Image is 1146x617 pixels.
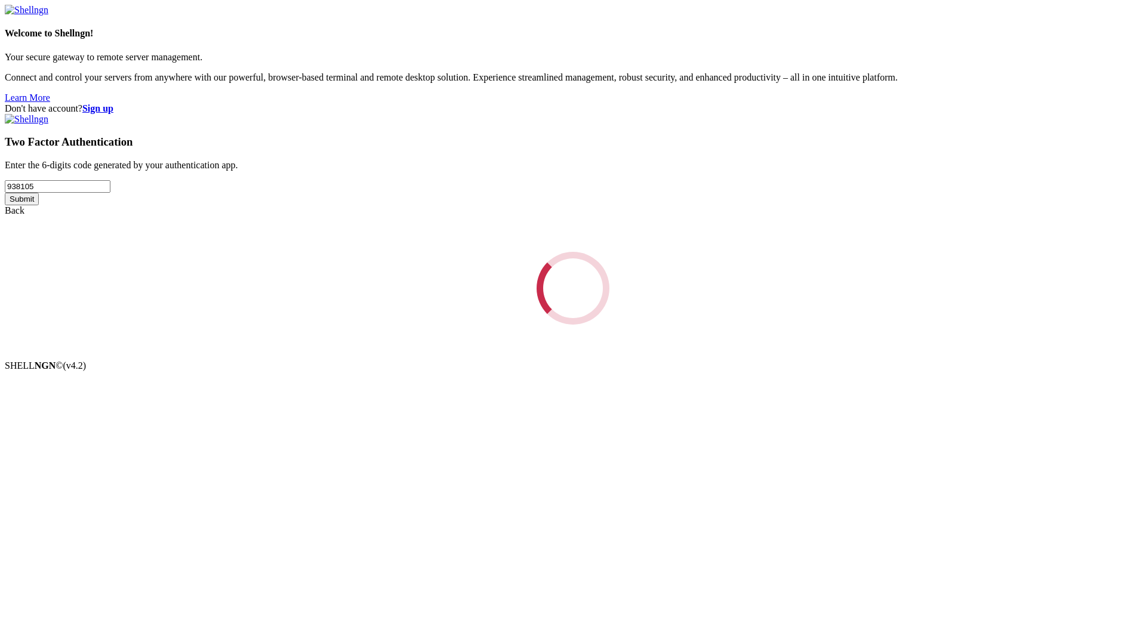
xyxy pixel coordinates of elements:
div: Don't have account? [5,103,1141,114]
a: Back [5,205,24,215]
a: Learn More [5,92,50,103]
span: 4.2.0 [63,360,87,371]
input: Submit [5,193,39,205]
img: Shellngn [5,5,48,16]
span: SHELL © [5,360,86,371]
input: Two factor code [5,180,110,193]
a: Sign up [82,103,113,113]
p: Enter the 6-digits code generated by your authentication app. [5,160,1141,171]
div: Loading... [537,252,609,325]
img: Shellngn [5,114,48,125]
h3: Two Factor Authentication [5,135,1141,149]
b: NGN [35,360,56,371]
p: Your secure gateway to remote server management. [5,52,1141,63]
p: Connect and control your servers from anywhere with our powerful, browser-based terminal and remo... [5,72,1141,83]
h4: Welcome to Shellngn! [5,28,1141,39]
